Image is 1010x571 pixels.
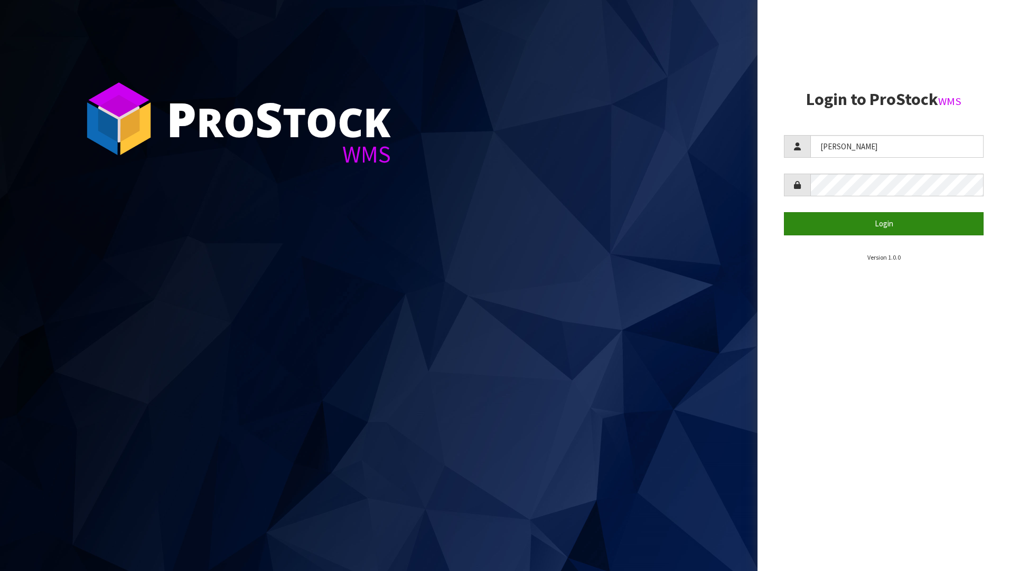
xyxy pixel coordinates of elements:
button: Login [784,212,984,235]
span: S [255,87,283,151]
div: WMS [166,142,391,166]
small: WMS [938,94,961,108]
input: Username [810,135,984,158]
small: Version 1.0.0 [867,253,901,261]
div: ro tock [166,95,391,142]
span: P [166,87,197,151]
h2: Login to ProStock [784,90,984,109]
img: ProStock Cube [79,79,158,158]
